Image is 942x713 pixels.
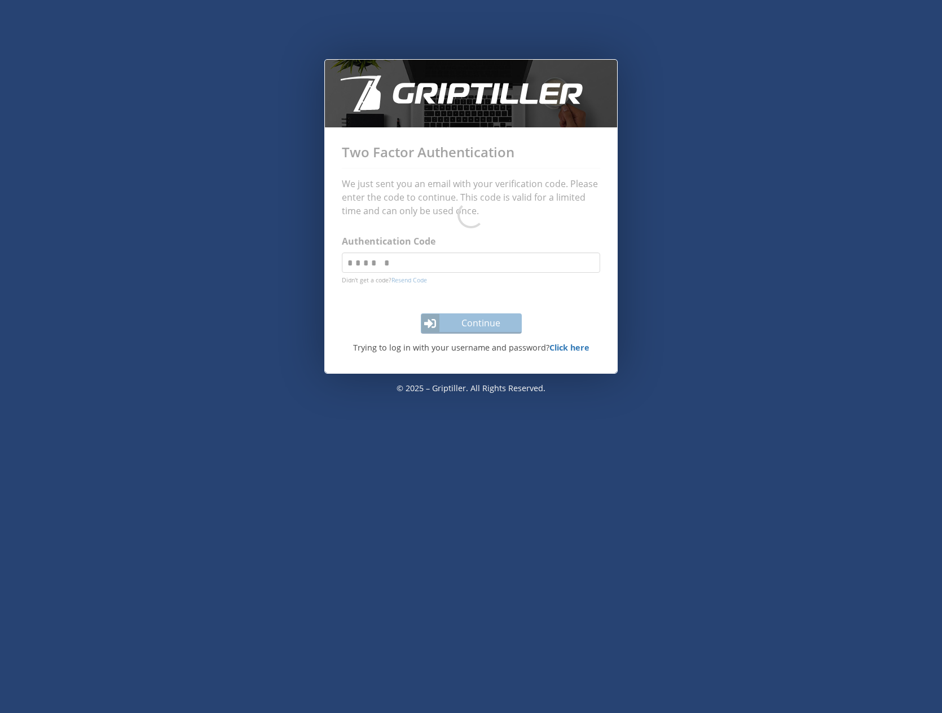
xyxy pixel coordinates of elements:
[549,342,589,353] a: Click here
[336,342,606,354] p: Trying to log in with your username and password?
[441,316,521,330] span: Continue
[324,374,618,403] p: © 2025 – Griptiller. All rights reserved.
[421,313,522,334] button: Continue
